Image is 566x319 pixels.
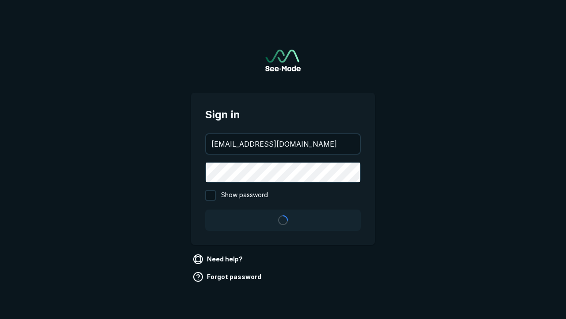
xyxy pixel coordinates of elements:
input: your@email.com [206,134,360,154]
span: Show password [221,190,268,201]
img: See-Mode Logo [265,50,301,71]
a: Need help? [191,252,246,266]
a: Go to sign in [265,50,301,71]
a: Forgot password [191,270,265,284]
span: Sign in [205,107,361,123]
